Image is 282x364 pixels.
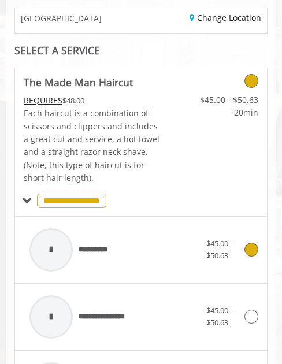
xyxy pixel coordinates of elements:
[24,94,162,107] div: $48.00
[24,74,133,90] b: The Made Man Haircut
[190,12,261,23] a: Change Location
[206,238,232,261] span: $45.00 - $50.63
[206,305,232,328] span: $45.00 - $50.63
[14,45,268,56] div: SELECT A SERVICE
[183,94,258,106] span: $45.00 - $50.63
[24,95,62,106] span: This service needs some Advance to be paid before we block your appointment
[21,14,102,23] span: [GEOGRAPHIC_DATA]
[183,106,258,119] span: 20min
[24,107,159,183] span: Each haircut is a combination of scissors and clippers and includes a great cut and service, a ho...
